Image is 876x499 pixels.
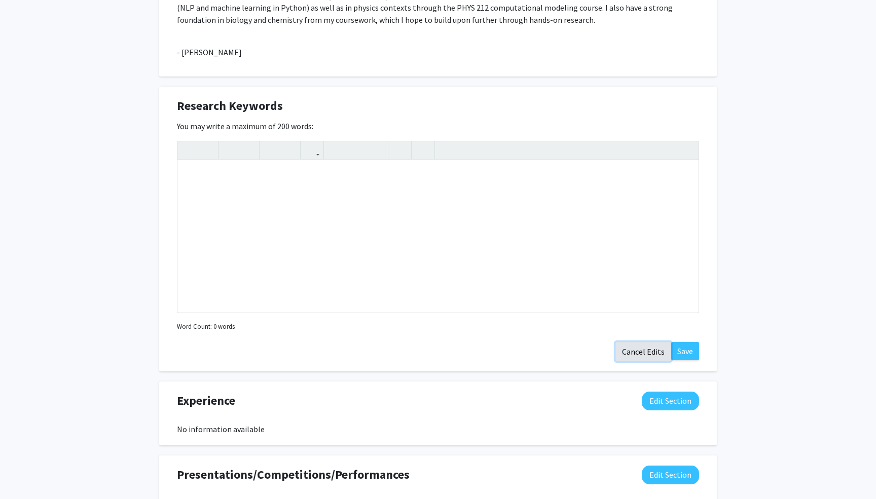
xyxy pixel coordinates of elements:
[642,466,699,484] button: Edit Presentations/Competitions/Performances
[180,141,198,159] button: Undo (Ctrl + Z)
[177,46,699,58] p: - [PERSON_NAME]
[280,141,298,159] button: Subscript
[671,342,699,360] button: Save
[177,423,699,435] div: No information available
[615,342,671,361] button: Cancel Edits
[350,141,368,159] button: Unordered list
[642,392,699,410] button: Edit Experience
[177,322,235,331] small: Word Count: 0 words
[678,141,696,159] button: Fullscreen
[177,120,313,132] label: You may write a maximum of 200 words:
[303,141,321,159] button: Link
[177,161,699,313] div: Note to users with screen readers: Please deactivate our accessibility plugin for this page as it...
[177,97,283,115] span: Research Keywords
[177,466,410,484] span: Presentations/Competitions/Performances
[221,141,239,159] button: Strong (Ctrl + B)
[239,141,257,159] button: Emphasis (Ctrl + I)
[391,141,409,159] button: Remove format
[8,453,43,491] iframe: Chat
[262,141,280,159] button: Superscript
[368,141,385,159] button: Ordered list
[414,141,432,159] button: Insert horizontal rule
[326,141,344,159] button: Insert Image
[198,141,215,159] button: Redo (Ctrl + Y)
[177,392,235,410] span: Experience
